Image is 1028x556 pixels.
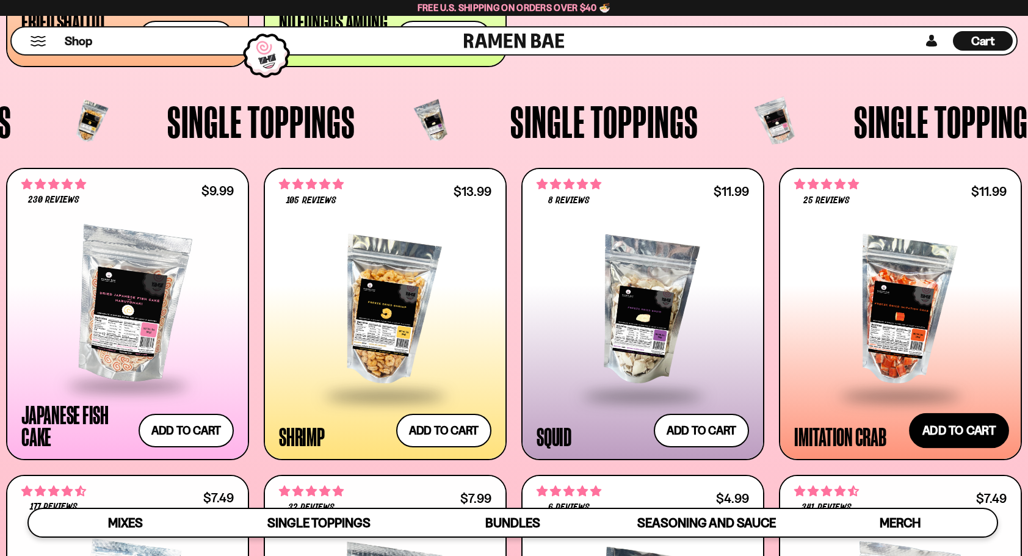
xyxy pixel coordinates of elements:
span: 25 reviews [803,196,850,206]
span: 5.00 stars [537,483,601,499]
span: 4.53 stars [794,483,859,499]
span: Shop [65,33,92,49]
span: 32 reviews [288,503,335,513]
div: Cart [953,27,1013,54]
span: Single Toppings [510,99,698,144]
span: 4.75 stars [537,176,601,192]
a: 4.90 stars 105 reviews $13.99 Shrimp Add to cart [264,168,507,460]
span: 4.90 stars [279,176,344,192]
span: 230 reviews [28,195,79,205]
button: Add to cart [396,414,491,447]
span: 6 reviews [548,503,590,513]
span: Seasoning and Sauce [637,515,776,530]
div: Shrimp [279,425,325,447]
div: $9.99 [201,185,234,197]
span: Merch [880,515,921,530]
span: Free U.S. Shipping on Orders over $40 🍜 [418,2,611,13]
span: 341 reviews [802,503,851,513]
div: $11.99 [714,186,749,197]
div: $7.49 [976,493,1007,504]
a: 4.77 stars 230 reviews $9.99 Japanese Fish Cake Add to cart [6,168,249,460]
span: 4.77 stars [21,176,86,192]
span: 177 reviews [30,502,78,512]
a: Single Toppings [222,509,416,536]
span: Bundles [485,515,540,530]
button: Add to cart [654,414,749,447]
div: $7.49 [203,492,234,504]
a: 4.88 stars 25 reviews $11.99 Imitation Crab Add to cart [779,168,1022,460]
a: Merch [803,509,997,536]
span: Cart [971,34,995,48]
button: Add to cart [909,413,1009,449]
a: 4.75 stars 8 reviews $11.99 Squid Add to cart [521,168,764,460]
div: $7.99 [460,493,491,504]
span: 105 reviews [286,196,336,206]
div: Japanese Fish Cake [21,403,132,447]
span: Mixes [108,515,143,530]
a: Seasoning and Sauce [610,509,803,536]
span: 8 reviews [548,196,590,206]
div: $4.99 [716,493,749,504]
div: $11.99 [971,186,1007,197]
span: Single Toppings [167,99,355,144]
div: $13.99 [454,186,491,197]
a: Bundles [416,509,609,536]
span: 4.71 stars [21,483,86,499]
a: Mixes [29,509,222,536]
span: Single Toppings [267,515,371,530]
div: Squid [537,425,571,447]
span: 4.88 stars [794,176,859,192]
div: Imitation Crab [794,425,886,447]
button: Mobile Menu Trigger [30,36,46,46]
button: Add to cart [139,414,234,447]
a: Shop [65,31,92,51]
span: 4.78 stars [279,483,344,499]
